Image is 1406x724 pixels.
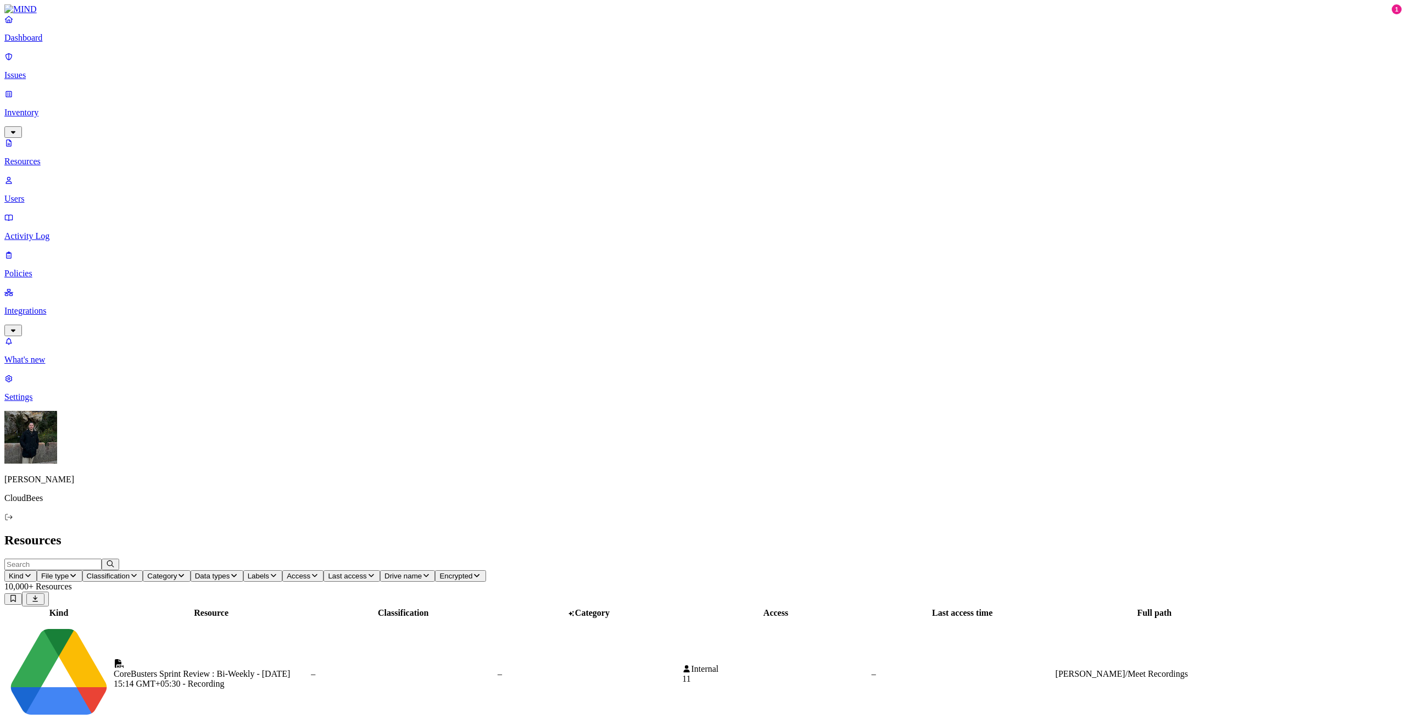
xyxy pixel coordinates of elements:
div: Classification [311,608,495,618]
p: Dashboard [4,33,1402,43]
a: Users [4,175,1402,204]
span: Category [147,572,177,580]
div: [PERSON_NAME]/Meet Recordings [1056,669,1253,679]
span: File type [41,572,69,580]
a: Inventory [4,89,1402,136]
p: Settings [4,392,1402,402]
p: Activity Log [4,231,1402,241]
p: Issues [4,70,1402,80]
a: Policies [4,250,1402,279]
div: Last access time [872,608,1053,618]
span: Kind [9,572,24,580]
a: Integrations [4,287,1402,335]
p: CloudBees [4,493,1402,503]
div: Resource [114,608,309,618]
a: Settings [4,374,1402,402]
p: Users [4,194,1402,204]
span: Classification [87,572,130,580]
img: Álvaro Menéndez Llada [4,411,57,464]
div: CoreBusters Sprint Review : Bi-Weekly - [DATE] 15:14 GMT+05:30 - Recording [114,669,309,689]
div: Kind [6,608,111,618]
span: Access [287,572,310,580]
span: – [311,669,315,678]
span: Labels [248,572,269,580]
a: Dashboard [4,14,1402,43]
div: Full path [1056,608,1253,618]
p: [PERSON_NAME] [4,475,1402,484]
span: Last access [328,572,366,580]
input: Search [4,559,102,570]
p: Integrations [4,306,1402,316]
p: What's new [4,355,1402,365]
p: Policies [4,269,1402,279]
a: Resources [4,138,1402,166]
a: What's new [4,336,1402,365]
span: Category [575,608,610,617]
a: Activity Log [4,213,1402,241]
div: 1 [1392,4,1402,14]
span: Drive name [384,572,422,580]
span: 10,000+ Resources [4,582,72,591]
p: Resources [4,157,1402,166]
a: MIND [4,4,1402,14]
div: Internal [682,664,869,674]
h2: Resources [4,533,1402,548]
img: MIND [4,4,37,14]
p: Inventory [4,108,1402,118]
div: Access [682,608,869,618]
span: – [498,669,502,678]
a: Issues [4,52,1402,80]
span: – [872,669,876,678]
div: 11 [682,674,869,684]
span: Data types [195,572,230,580]
span: Encrypted [439,572,472,580]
